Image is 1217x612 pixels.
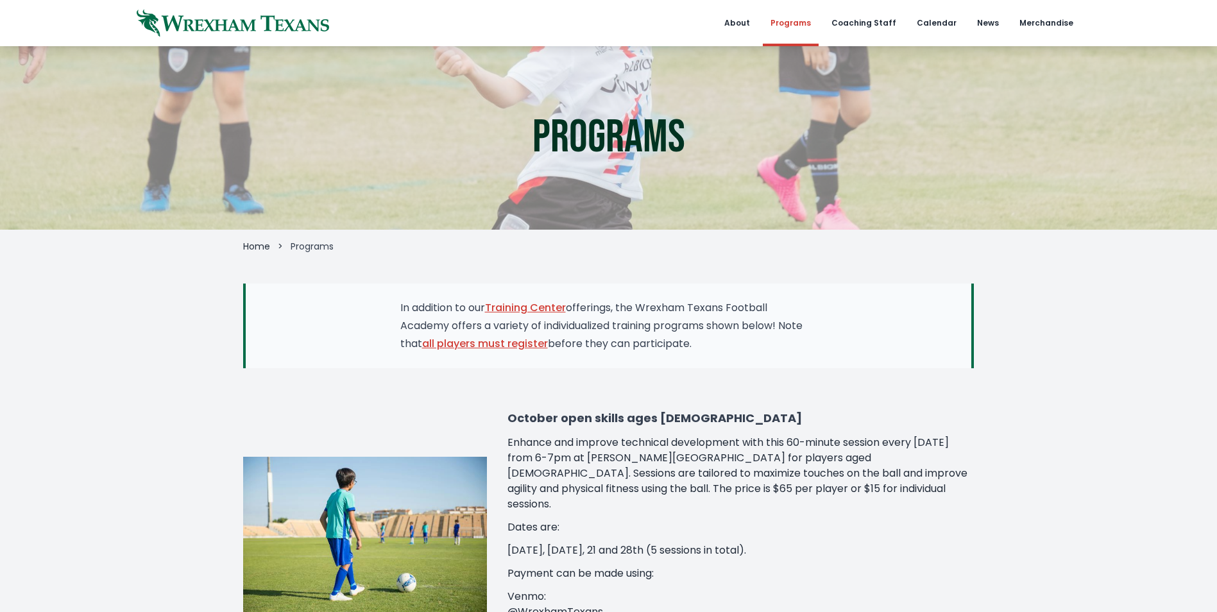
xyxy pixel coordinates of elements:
[507,409,974,427] h3: October open skills ages [DEMOGRAPHIC_DATA]
[507,566,974,581] p: Payment can be made using:
[507,520,974,535] p: Dates are:
[485,300,566,315] a: Training Center
[422,336,548,351] a: all players must register
[278,240,283,253] li: >
[243,240,270,253] a: Home
[507,543,974,558] p: [DATE], [DATE], 21 and 28th (5 sessions in total).
[532,115,685,161] h1: Programs
[507,435,974,512] p: Enhance and improve technical development with this 60-minute session every [DATE] from 6-7pm at ...
[291,240,334,253] span: Programs
[400,299,817,353] p: In addition to our offerings, the Wrexham Texans Football Academy offers a variety of individuali...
